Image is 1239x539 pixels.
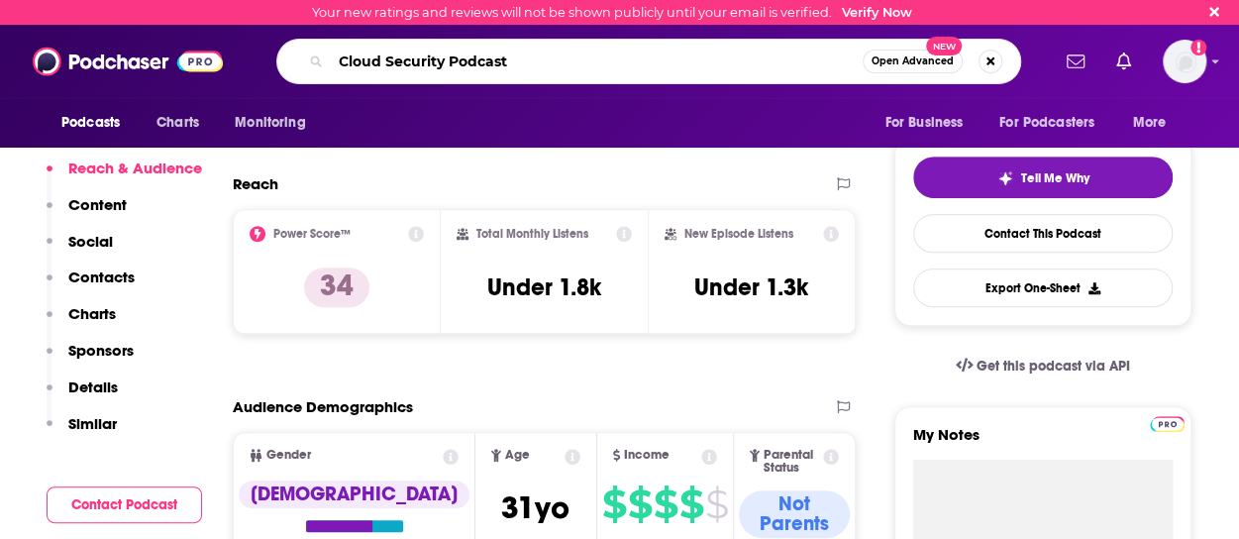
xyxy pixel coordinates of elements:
h2: Reach [233,174,278,193]
p: Sponsors [68,341,134,360]
button: Charts [47,304,116,341]
a: Pro website [1150,413,1185,432]
div: Search podcasts, credits, & more... [276,39,1021,84]
img: tell me why sparkle [997,170,1013,186]
span: Parental Status [764,449,820,475]
label: My Notes [913,425,1173,460]
span: For Business [884,109,963,137]
span: $ [602,488,626,520]
a: Show notifications dropdown [1059,45,1092,78]
span: For Podcasters [999,109,1094,137]
img: Podchaser Pro [1150,416,1185,432]
button: open menu [221,104,331,142]
button: Show profile menu [1163,40,1206,83]
button: Content [47,195,127,232]
input: Search podcasts, credits, & more... [331,46,863,77]
button: Details [47,377,118,414]
button: open menu [48,104,146,142]
h2: Total Monthly Listens [476,227,588,241]
p: 34 [304,268,369,307]
span: $ [628,488,652,520]
span: Tell Me Why [1021,170,1089,186]
div: Your new ratings and reviews will not be shown publicly until your email is verified. [312,5,912,20]
p: Content [68,195,127,214]
button: Reach & Audience [47,159,202,195]
span: $ [705,488,728,520]
div: Not Parents [739,490,850,538]
div: [DEMOGRAPHIC_DATA] [239,481,469,508]
a: Show notifications dropdown [1108,45,1139,78]
button: open menu [1119,104,1191,142]
span: Get this podcast via API [977,358,1130,375]
span: Open Advanced [872,56,954,66]
span: New [926,37,962,55]
h2: New Episode Listens [684,227,793,241]
p: Charts [68,304,116,323]
span: Monitoring [235,109,305,137]
h3: Under 1.8k [487,272,601,302]
span: $ [679,488,703,520]
a: Get this podcast via API [940,342,1146,390]
span: Age [505,449,530,462]
img: Podchaser - Follow, Share and Rate Podcasts [33,43,223,80]
button: Social [47,232,113,269]
button: Contact Podcast [47,486,202,523]
button: Sponsors [47,341,134,377]
a: Contact This Podcast [913,214,1173,253]
a: Charts [144,104,211,142]
h2: Power Score™ [273,227,351,241]
p: Reach & Audience [68,159,202,177]
span: Logged in as jbarbour [1163,40,1206,83]
button: open menu [871,104,987,142]
button: Open AdvancedNew [863,50,963,73]
span: More [1133,109,1167,137]
button: Similar [47,414,117,451]
p: Similar [68,414,117,433]
span: Charts [156,109,199,137]
button: open menu [986,104,1123,142]
span: Podcasts [61,109,120,137]
span: $ [654,488,677,520]
a: Verify Now [842,5,912,20]
p: Details [68,377,118,396]
h2: Audience Demographics [233,397,413,416]
button: Contacts [47,268,135,304]
p: Contacts [68,268,135,286]
button: tell me why sparkleTell Me Why [913,157,1173,198]
svg: Email not verified [1190,40,1206,55]
p: Social [68,232,113,251]
h3: Under 1.3k [694,272,808,302]
img: User Profile [1163,40,1206,83]
span: Income [624,449,670,462]
span: Gender [266,449,311,462]
span: 31 yo [501,488,569,527]
button: Export One-Sheet [913,269,1173,307]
